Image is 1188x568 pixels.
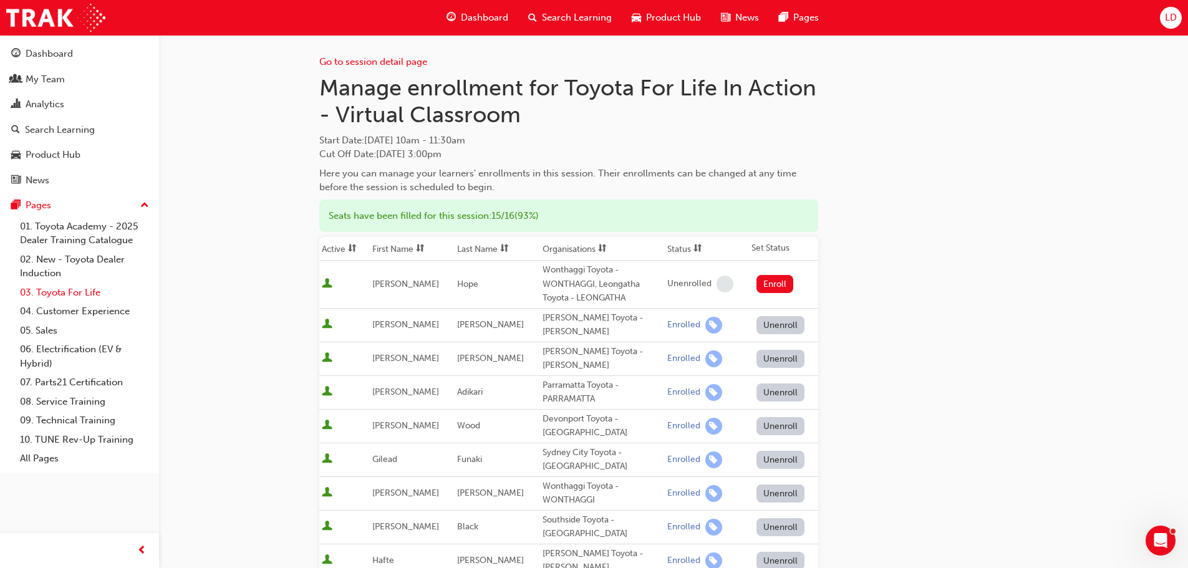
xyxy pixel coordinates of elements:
[667,278,712,290] div: Unenrolled
[15,449,154,468] a: All Pages
[457,279,478,289] span: Hope
[705,418,722,435] span: learningRecordVerb_ENROLL-icon
[15,250,154,283] a: 02. New - Toyota Dealer Induction
[319,56,427,67] a: Go to session detail page
[5,194,154,217] button: Pages
[370,237,455,261] th: Toggle SortBy
[11,74,21,85] span: people-icon
[756,316,805,334] button: Unenroll
[667,488,700,499] div: Enrolled
[319,74,818,128] h1: Manage enrollment for Toyota For Life In Action - Virtual Classroom
[667,555,700,567] div: Enrolled
[11,175,21,186] span: news-icon
[11,99,21,110] span: chart-icon
[25,123,95,137] div: Search Learning
[457,488,524,498] span: [PERSON_NAME]
[11,150,21,161] span: car-icon
[319,133,818,148] span: Start Date :
[15,302,154,321] a: 04. Customer Experience
[667,521,700,533] div: Enrolled
[5,68,154,91] a: My Team
[319,200,818,233] div: Seats have been filled for this session : 15 / 16 ( 93% )
[372,353,439,363] span: [PERSON_NAME]
[5,143,154,166] a: Product Hub
[598,244,607,254] span: sorting-icon
[26,198,51,213] div: Pages
[543,263,662,306] div: Wonthaggi Toyota - WONTHAGGI, Leongatha Toyota - LEONGATHA
[461,11,508,25] span: Dashboard
[543,412,662,440] div: Devonport Toyota - [GEOGRAPHIC_DATA]
[322,319,332,331] span: User is active
[756,350,805,368] button: Unenroll
[735,11,759,25] span: News
[15,373,154,392] a: 07. Parts21 Certification
[11,49,21,60] span: guage-icon
[756,451,805,469] button: Unenroll
[500,244,509,254] span: sorting-icon
[667,387,700,398] div: Enrolled
[5,40,154,194] button: DashboardMy TeamAnalyticsSearch LearningProduct HubNews
[455,237,539,261] th: Toggle SortBy
[322,352,332,365] span: User is active
[793,11,819,25] span: Pages
[528,10,537,26] span: search-icon
[543,378,662,407] div: Parramatta Toyota - PARRAMATTA
[779,10,788,26] span: pages-icon
[457,521,478,532] span: Black
[322,487,332,499] span: User is active
[322,386,332,398] span: User is active
[372,454,397,465] span: Gilead
[457,319,524,330] span: [PERSON_NAME]
[319,148,442,160] span: Cut Off Date : [DATE] 3:00pm
[705,317,722,334] span: learningRecordVerb_ENROLL-icon
[15,392,154,412] a: 08. Service Training
[11,125,20,136] span: search-icon
[705,451,722,468] span: learningRecordVerb_ENROLL-icon
[447,10,456,26] span: guage-icon
[705,384,722,401] span: learningRecordVerb_ENROLL-icon
[15,217,154,250] a: 01. Toyota Academy - 2025 Dealer Training Catalogue
[705,485,722,502] span: learningRecordVerb_ENROLL-icon
[26,47,73,61] div: Dashboard
[622,5,711,31] a: car-iconProduct Hub
[26,72,65,87] div: My Team
[5,42,154,65] a: Dashboard
[364,135,465,146] span: [DATE] 10am - 11:30am
[667,454,700,466] div: Enrolled
[322,453,332,466] span: User is active
[717,276,733,292] span: learningRecordVerb_NONE-icon
[322,420,332,432] span: User is active
[437,5,518,31] a: guage-iconDashboard
[540,237,665,261] th: Toggle SortBy
[646,11,701,25] span: Product Hub
[322,521,332,533] span: User is active
[705,350,722,367] span: learningRecordVerb_ENROLL-icon
[15,340,154,373] a: 06. Electrification (EV & Hybrid)
[543,513,662,541] div: Southside Toyota - [GEOGRAPHIC_DATA]
[1160,7,1182,29] button: LD
[457,353,524,363] span: [PERSON_NAME]
[542,11,612,25] span: Search Learning
[1165,11,1177,25] span: LD
[5,169,154,192] a: News
[372,319,439,330] span: [PERSON_NAME]
[348,244,357,254] span: sorting-icon
[756,275,794,293] button: Enroll
[721,10,730,26] span: news-icon
[26,148,80,162] div: Product Hub
[457,387,483,397] span: Adikari
[15,411,154,430] a: 09. Technical Training
[693,244,702,254] span: sorting-icon
[372,279,439,289] span: [PERSON_NAME]
[6,4,105,32] img: Trak
[137,543,147,559] span: prev-icon
[457,555,524,566] span: [PERSON_NAME]
[667,420,700,432] div: Enrolled
[26,173,49,188] div: News
[15,283,154,302] a: 03. Toyota For Life
[5,93,154,116] a: Analytics
[5,118,154,142] a: Search Learning
[756,383,805,402] button: Unenroll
